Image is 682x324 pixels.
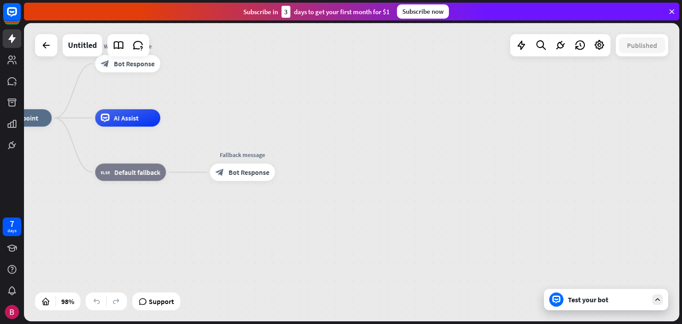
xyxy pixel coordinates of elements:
[114,59,155,68] span: Bot Response
[68,34,97,56] div: Untitled
[114,168,160,177] span: Default fallback
[101,59,110,68] i: block_bot_response
[203,150,282,159] div: Fallback message
[101,168,110,177] i: block_fallback
[243,6,390,18] div: Subscribe in days to get your first month for $1
[149,294,174,308] span: Support
[215,168,224,177] i: block_bot_response
[8,228,16,234] div: days
[3,217,21,236] a: 7 days
[229,168,270,177] span: Bot Response
[397,4,449,19] div: Subscribe now
[10,220,14,228] div: 7
[59,294,77,308] div: 98%
[282,6,290,18] div: 3
[619,37,665,53] button: Published
[6,114,38,122] span: Start point
[7,4,34,30] button: Open LiveChat chat widget
[568,295,648,304] div: Test your bot
[89,42,167,51] div: Welcome message
[114,114,139,122] span: AI Assist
